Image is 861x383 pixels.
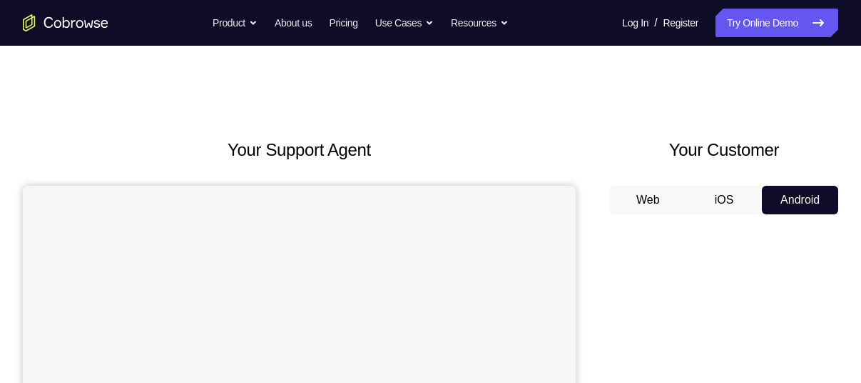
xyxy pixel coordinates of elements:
a: Log In [622,9,648,37]
button: Web [610,186,686,214]
button: Product [213,9,258,37]
button: Use Cases [375,9,434,37]
span: / [654,14,657,31]
a: Register [663,9,698,37]
button: iOS [686,186,763,214]
h2: Your Support Agent [23,137,576,163]
h2: Your Customer [610,137,838,163]
a: Pricing [329,9,357,37]
button: Resources [451,9,509,37]
a: Go to the home page [23,14,108,31]
button: Android [762,186,838,214]
a: About us [275,9,312,37]
a: Try Online Demo [715,9,838,37]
